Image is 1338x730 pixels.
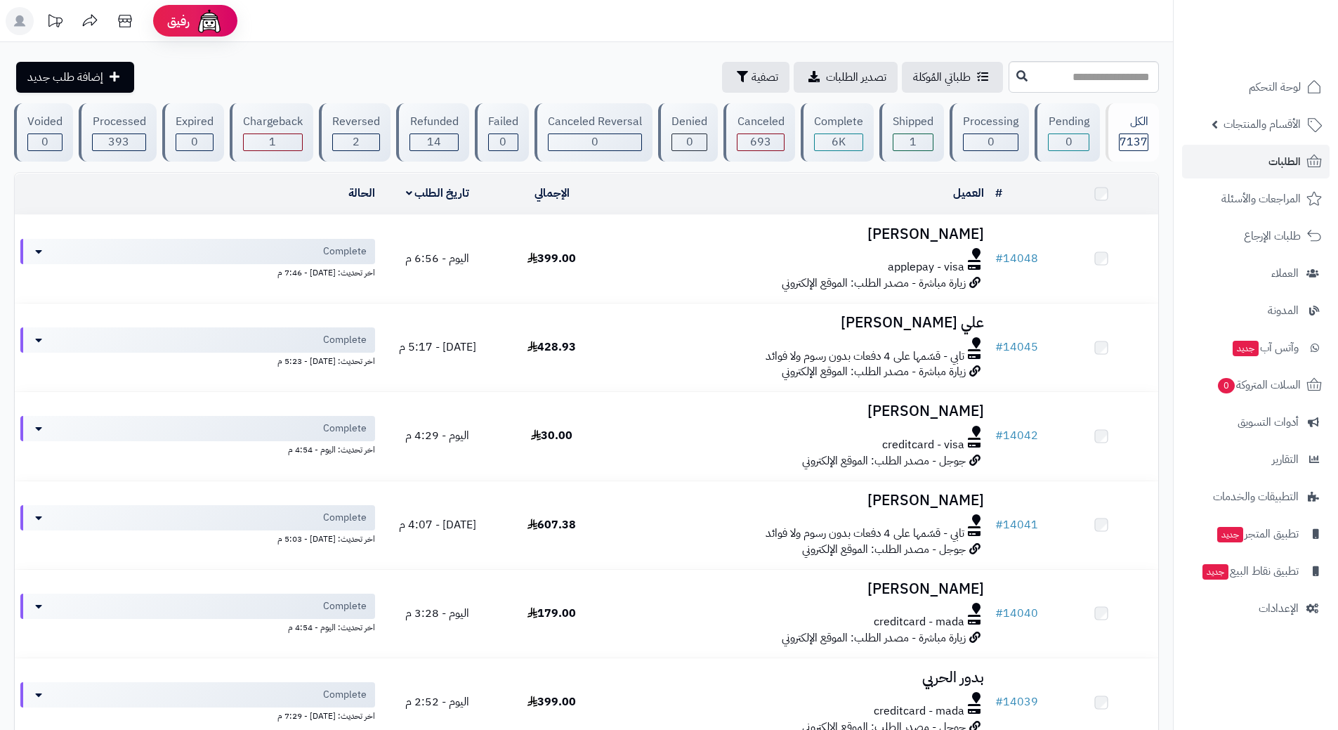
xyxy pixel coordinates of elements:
span: creditcard - mada [874,614,964,630]
span: لوحة التحكم [1249,77,1301,97]
span: 607.38 [527,516,576,533]
a: أدوات التسويق [1182,405,1330,439]
a: #14039 [995,693,1038,710]
span: السلات المتروكة [1216,375,1301,395]
div: Processed [92,114,145,130]
span: تطبيق نقاط البيع [1201,561,1299,581]
div: 0 [549,134,641,150]
a: المدونة [1182,294,1330,327]
a: Processing 0 [947,103,1032,162]
span: Complete [323,422,367,436]
span: 399.00 [527,693,576,710]
a: Refunded 14 [393,103,471,162]
button: تصفية [722,62,789,93]
a: #14048 [995,250,1038,267]
span: 0 [191,133,198,150]
div: Pending [1048,114,1089,130]
span: creditcard - visa [882,437,964,453]
div: اخر تحديث: [DATE] - 7:29 م [20,708,375,722]
div: Complete [814,114,863,130]
div: اخر تحديث: اليوم - 4:54 م [20,619,375,634]
span: # [995,693,1003,710]
div: Shipped [893,114,933,130]
span: العملاء [1271,263,1299,283]
span: تابي - قسّمها على 4 دفعات بدون رسوم ولا فوائد [766,348,964,365]
a: Failed 0 [472,103,532,162]
a: تصدير الطلبات [794,62,898,93]
img: ai-face.png [195,7,223,35]
div: 0 [28,134,62,150]
a: التقارير [1182,443,1330,476]
div: 1 [893,134,933,150]
div: 693 [737,134,783,150]
span: 0 [499,133,506,150]
a: الكل7137 [1103,103,1162,162]
span: 1 [910,133,917,150]
span: تصفية [752,69,778,86]
span: تصدير الطلبات [826,69,886,86]
div: الكل [1119,114,1148,130]
div: Processing [963,114,1018,130]
span: طلبات الإرجاع [1244,226,1301,246]
div: Expired [176,114,214,130]
span: وآتس آب [1231,338,1299,358]
div: 14 [410,134,457,150]
a: Canceled Reversal 0 [532,103,655,162]
span: اليوم - 3:28 م [405,605,469,622]
img: logo-2.png [1242,11,1325,40]
span: # [995,250,1003,267]
a: العميل [953,185,984,202]
span: الإعدادات [1259,599,1299,618]
div: 2 [333,134,379,150]
h3: بدور الحربي [615,670,984,686]
span: إضافة طلب جديد [27,69,103,86]
span: التقارير [1272,450,1299,469]
span: Complete [323,688,367,702]
span: الطلبات [1268,152,1301,171]
span: 179.00 [527,605,576,622]
span: تابي - قسّمها على 4 دفعات بدون رسوم ولا فوائد [766,526,964,542]
span: جديد [1217,527,1243,542]
a: Pending 0 [1032,103,1102,162]
a: #14045 [995,339,1038,356]
a: # [995,185,1002,202]
h3: [PERSON_NAME] [615,403,984,419]
a: Voided 0 [11,103,76,162]
span: المراجعات والأسئلة [1221,189,1301,209]
span: 0 [988,133,995,150]
div: 1 [244,134,302,150]
div: 0 [964,134,1018,150]
div: 393 [93,134,145,150]
span: اليوم - 6:56 م [405,250,469,267]
span: # [995,427,1003,444]
span: Complete [323,333,367,347]
a: Shipped 1 [877,103,947,162]
span: # [995,516,1003,533]
span: جوجل - مصدر الطلب: الموقع الإلكتروني [802,541,966,558]
span: زيارة مباشرة - مصدر الطلب: الموقع الإلكتروني [782,630,966,646]
span: 428.93 [527,339,576,356]
span: اليوم - 4:29 م [405,427,469,444]
span: [DATE] - 5:17 م [399,339,476,356]
h3: [PERSON_NAME] [615,581,984,597]
span: 0 [591,133,598,150]
span: 399.00 [527,250,576,267]
span: أدوات التسويق [1238,412,1299,432]
div: Canceled [737,114,784,130]
h3: [PERSON_NAME] [615,226,984,242]
span: 393 [108,133,129,150]
span: 0 [1217,377,1235,394]
a: Processed 393 [76,103,159,162]
div: 6033 [815,134,863,150]
span: جوجل - مصدر الطلب: الموقع الإلكتروني [802,452,966,469]
a: الإعدادات [1182,592,1330,625]
span: 0 [1065,133,1073,150]
span: المدونة [1268,301,1299,320]
h3: [PERSON_NAME] [615,493,984,509]
div: 0 [1049,134,1088,150]
span: Complete [323,245,367,259]
a: Chargeback 1 [227,103,316,162]
span: 1 [269,133,276,150]
a: المراجعات والأسئلة [1182,182,1330,216]
span: زيارة مباشرة - مصدر الطلب: الموقع الإلكتروني [782,363,966,380]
